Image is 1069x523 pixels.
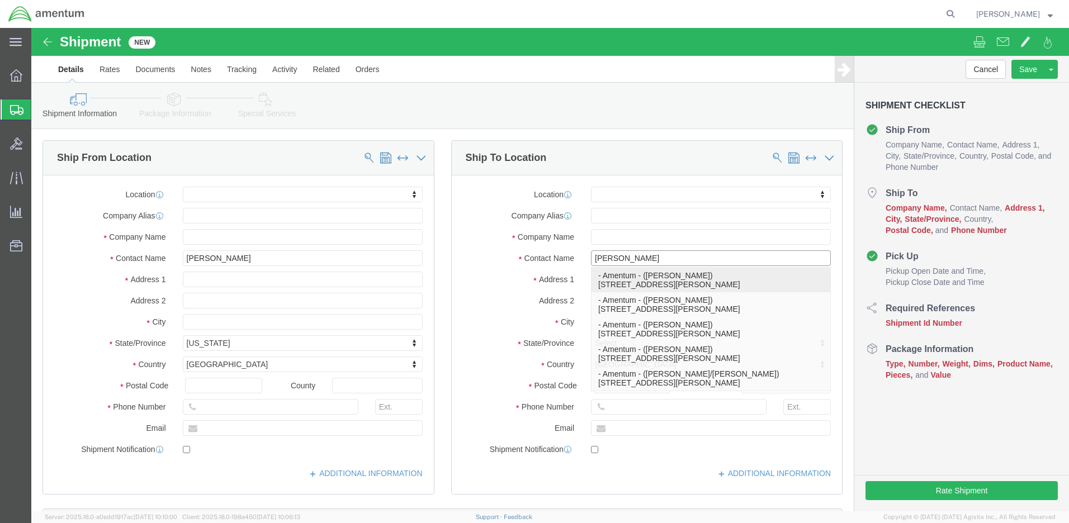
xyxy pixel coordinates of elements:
span: Client: 2025.18.0-198a450 [182,514,300,520]
button: [PERSON_NAME] [976,7,1053,21]
iframe: FS Legacy Container [31,28,1069,511]
span: Server: 2025.18.0-a0edd1917ac [45,514,177,520]
span: [DATE] 10:06:13 [257,514,300,520]
span: Copyright © [DATE]-[DATE] Agistix Inc., All Rights Reserved [883,512,1056,522]
a: Feedback [504,514,532,520]
span: [DATE] 10:10:00 [134,514,177,520]
img: logo [8,6,85,22]
a: Support [476,514,504,520]
span: Ronald Pineda [976,8,1040,20]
